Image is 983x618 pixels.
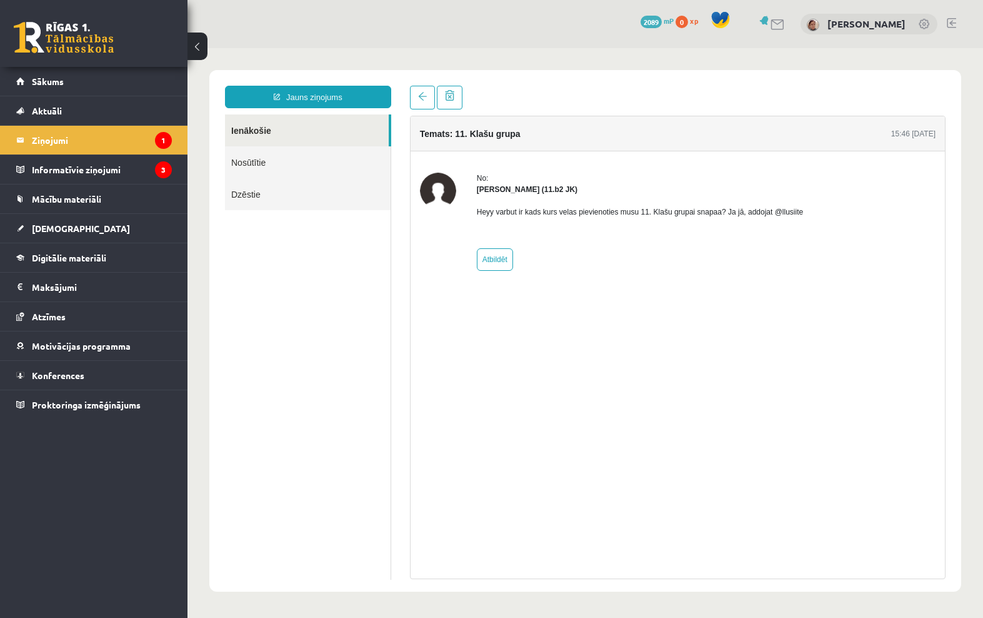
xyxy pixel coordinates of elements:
a: Aktuāli [16,96,172,125]
span: [DEMOGRAPHIC_DATA] [32,223,130,234]
a: Maksājumi [16,273,172,301]
a: Atzīmes [16,302,172,331]
a: Proktoringa izmēģinājums [16,390,172,419]
span: Konferences [32,370,84,381]
a: Digitālie materiāli [16,243,172,272]
i: 3 [155,161,172,178]
i: 1 [155,132,172,149]
span: 0 [676,16,688,28]
span: Proktoringa izmēģinājums [32,399,141,410]
span: Atzīmes [32,311,66,322]
a: Jauns ziņojums [37,38,204,60]
a: 2089 mP [641,16,674,26]
a: [PERSON_NAME] [827,18,906,30]
legend: Informatīvie ziņojumi [32,155,172,184]
a: [DEMOGRAPHIC_DATA] [16,214,172,243]
p: Heyy varbut ir kads kurs velas pievienoties musu 11. Klašu grupai snapaa? Ja jā, addojat @llusiite [289,158,616,170]
a: Ziņojumi1 [16,126,172,154]
span: 2089 [641,16,662,28]
a: Sākums [16,67,172,96]
img: Liena Lūsīte [232,124,269,161]
a: Nosūtītie [37,98,203,130]
span: mP [664,16,674,26]
span: Digitālie materiāli [32,252,106,263]
legend: Ziņojumi [32,126,172,154]
strong: [PERSON_NAME] (11.b2 JK) [289,137,390,146]
legend: Maksājumi [32,273,172,301]
a: 0 xp [676,16,704,26]
a: Dzēstie [37,130,203,162]
a: Atbildēt [289,200,326,223]
a: Ienākošie [37,66,201,98]
span: Aktuāli [32,105,62,116]
div: 15:46 [DATE] [704,80,748,91]
a: Informatīvie ziņojumi3 [16,155,172,184]
a: Motivācijas programma [16,332,172,360]
span: Sākums [32,76,64,87]
img: Darja Matvijenko [807,19,819,31]
a: Rīgas 1. Tālmācības vidusskola [14,22,114,53]
span: Motivācijas programma [32,340,131,352]
div: No: [289,124,616,136]
a: Konferences [16,361,172,390]
h4: Temats: 11. Klašu grupa [232,81,333,91]
span: xp [690,16,698,26]
a: Mācību materiāli [16,185,172,213]
span: Mācību materiāli [32,193,101,205]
